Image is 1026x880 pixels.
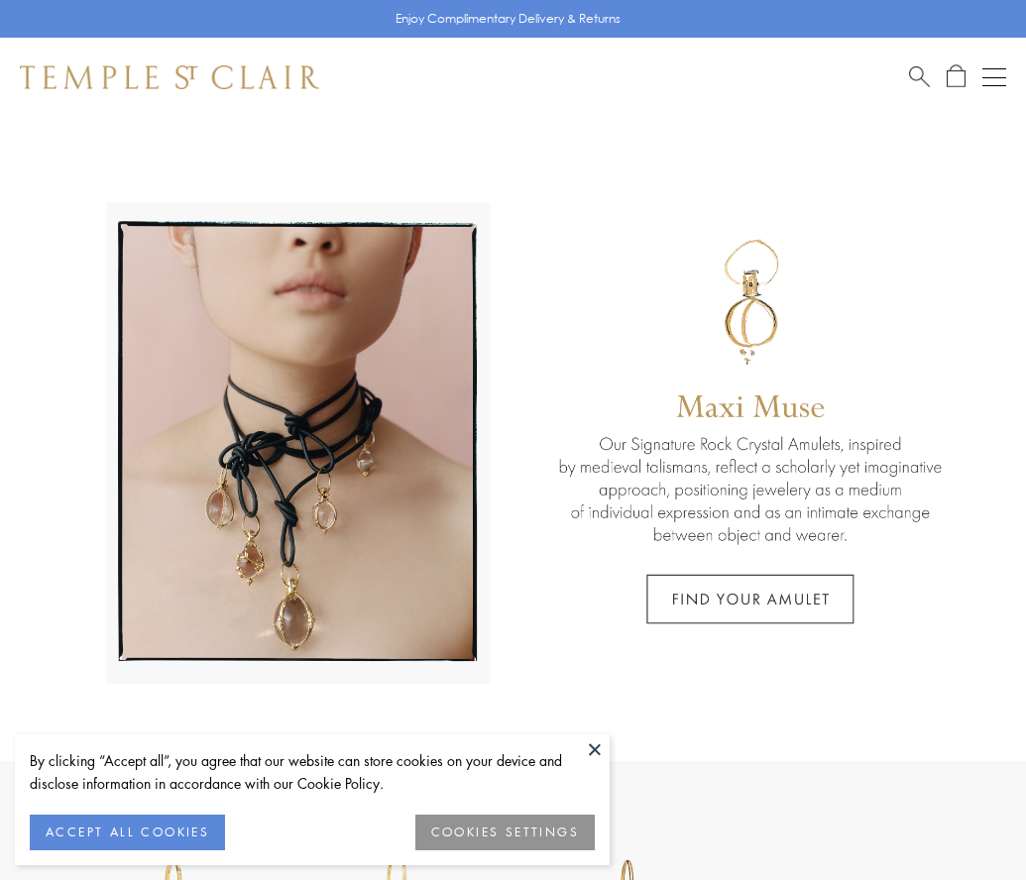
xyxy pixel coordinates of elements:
button: ACCEPT ALL COOKIES [30,815,225,850]
img: Temple St. Clair [20,65,319,89]
a: Search [909,64,930,89]
button: Open navigation [982,65,1006,89]
button: COOKIES SETTINGS [415,815,595,850]
p: Enjoy Complimentary Delivery & Returns [396,9,621,29]
a: Open Shopping Bag [947,64,966,89]
div: By clicking “Accept all”, you agree that our website can store cookies on your device and disclos... [30,749,595,795]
